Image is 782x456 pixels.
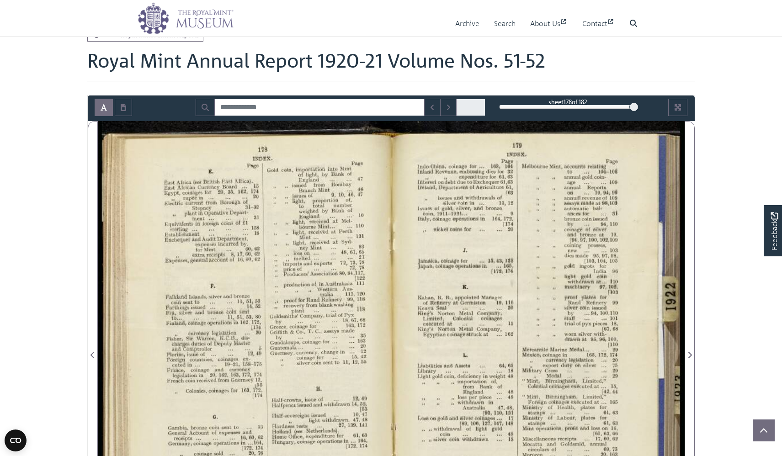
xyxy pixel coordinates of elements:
span: received [309,217,346,224]
span: in [469,201,473,205]
span: 95,97, [593,251,625,258]
span: 104— [598,170,608,174]
span: of [435,206,438,210]
span: E. [209,168,235,175]
span: Establishment [165,231,221,237]
span: 164, [492,216,499,221]
span: silver [593,226,617,233]
span: 99' [612,191,616,194]
span: extra [192,251,218,258]
span: light, [293,198,302,203]
span: bronze [486,205,498,210]
span: in [199,195,207,201]
span: 1.. [601,212,605,216]
span: debt [445,180,453,185]
span: annual [564,184,591,190]
span: ances‘ [568,211,578,216]
span: coinage [564,228,579,233]
span: Audit [202,234,222,241]
span: pla'nt' [185,211,196,216]
span: light, [293,220,303,225]
span: Mint, [549,163,576,170]
span: on [304,251,309,255]
span: Agriculture [476,184,526,190]
span: p [471,261,473,265]
span: 172, [504,215,521,222]
span: [PERSON_NAME]— [341,217,366,228]
span: 98, [611,253,617,258]
span: . [335,257,335,260]
span: Expenses, [165,258,207,264]
span: _ [361,190,362,193]
span: ,, [176,255,178,259]
span: , [294,249,295,252]
span: Page [351,161,361,166]
span: 174 [505,221,511,226]
span: Department [438,185,483,191]
span: issues [293,193,304,198]
span: to [567,170,571,174]
span: 32 [508,169,511,174]
span: ‘ [491,162,492,165]
span: at [333,239,336,244]
span: Exchequer [473,179,514,186]
span: Bank [331,207,348,214]
span: 98,103 [602,200,626,207]
span: revenue [582,196,597,201]
span: [GEOGRAPHIC_DATA], [418,216,468,223]
span: nient [192,216,202,221]
span: 110 [610,221,616,226]
span: 109 [610,196,616,200]
span: and [303,260,310,265]
span: 72,73, [340,258,410,265]
span: at [599,232,602,237]
a: Would you like to provide feedback? [764,205,782,256]
span: 108 [610,169,616,173]
span: coin, [282,167,290,172]
span: (see [194,180,200,184]
span: [GEOGRAPHIC_DATA] [522,163,597,169]
span: issues [438,195,449,200]
span: Mint... [318,220,348,232]
span: 20 [508,226,513,231]
div: sheet of 182 [499,97,637,106]
span: 61,63 [499,173,511,180]
span: age [567,181,573,186]
span: receipts [207,252,241,258]
span: Gold [267,167,276,172]
span: - [353,213,354,217]
span: Indo~Ch1na, [418,163,470,170]
span: and [568,232,575,237]
span: Page [501,159,511,164]
button: Full screen mode [668,99,687,116]
span: 43, [496,258,501,263]
span: and [454,195,461,200]
span: of [348,208,351,212]
span: ,, [425,198,427,201]
span: [GEOGRAPHIC_DATA], [418,184,502,191]
span: to [467,180,471,184]
span: ney [300,246,307,251]
span: current [186,200,218,206]
span: 78 [359,265,363,269]
span: Africa). [234,178,251,185]
span: 78 [359,260,363,264]
span: of [602,196,605,200]
span: annual [564,194,591,201]
span: 164 [505,163,511,168]
button: Search [196,99,215,116]
span: coinage [441,259,456,264]
span: nickel [434,226,458,232]
span: for [205,190,210,195]
span: light, [293,229,327,235]
span: 61 [506,183,511,190]
span: bronze [564,216,577,221]
span: . [245,228,246,231]
span: 131 [356,233,366,239]
span: annual [564,174,591,180]
span: on [438,180,442,185]
span: into [328,166,335,171]
span: 47 [357,176,362,181]
span: in [480,215,484,220]
span: for [469,164,474,169]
